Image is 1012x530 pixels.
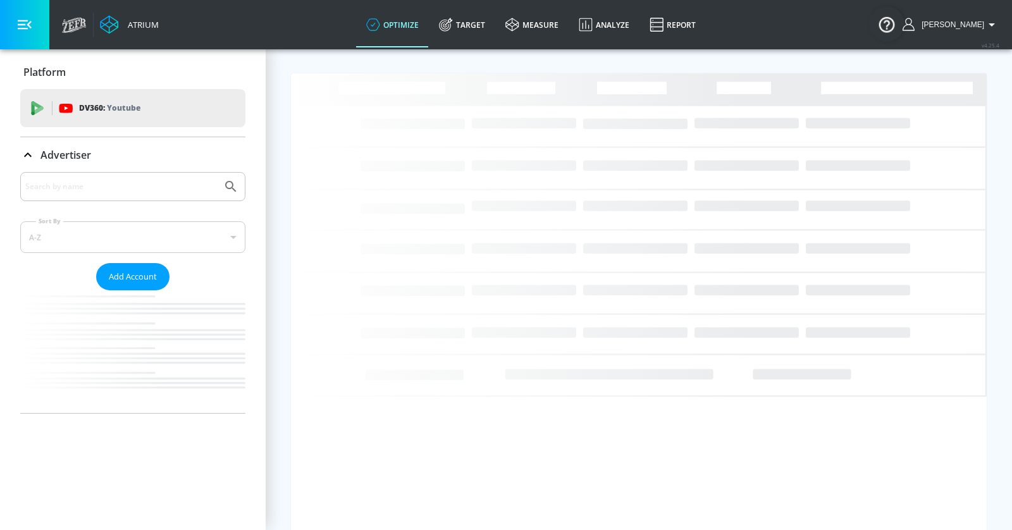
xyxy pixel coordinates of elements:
a: Target [429,2,495,47]
div: A-Z [20,221,245,253]
span: Add Account [109,269,157,284]
p: Youtube [107,101,140,114]
a: measure [495,2,569,47]
a: optimize [356,2,429,47]
p: Platform [23,65,66,79]
div: Advertiser [20,137,245,173]
button: [PERSON_NAME] [903,17,999,32]
a: Report [639,2,706,47]
p: DV360: [79,101,140,115]
label: Sort By [36,217,63,225]
button: Open Resource Center [869,6,904,42]
div: Advertiser [20,172,245,413]
div: Atrium [123,19,159,30]
nav: list of Advertiser [20,290,245,413]
a: Analyze [569,2,639,47]
div: Platform [20,54,245,90]
a: Atrium [100,15,159,34]
button: Add Account [96,263,170,290]
span: login as: casey.cohen@zefr.com [916,20,984,29]
input: Search by name [25,178,217,195]
div: DV360: Youtube [20,89,245,127]
span: v 4.25.4 [982,42,999,49]
p: Advertiser [40,148,91,162]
